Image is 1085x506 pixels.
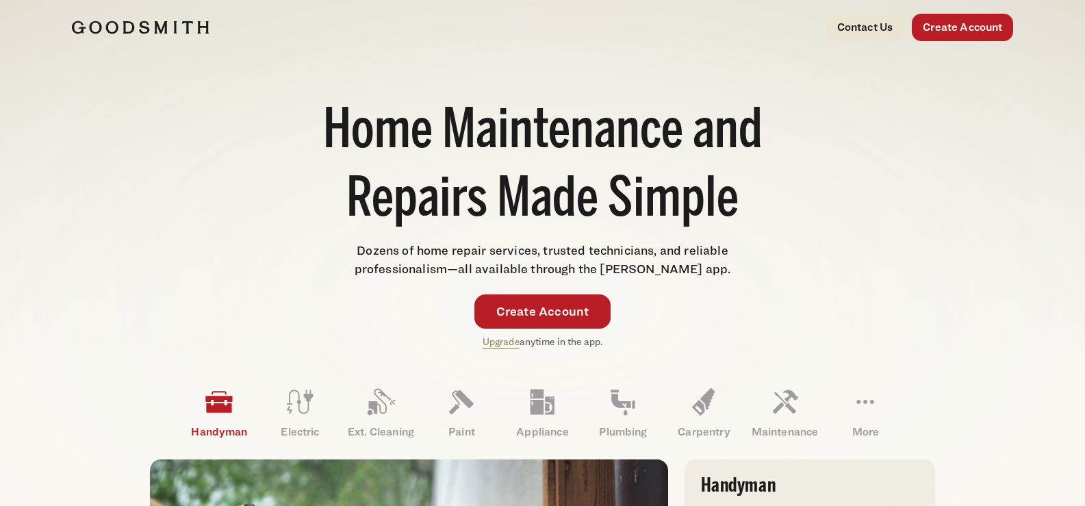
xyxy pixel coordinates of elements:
a: Create Account [474,294,611,329]
p: Electric [259,424,340,440]
p: Maintenance [744,424,825,440]
a: Upgrade [483,336,520,347]
p: Plumbing [583,424,663,440]
a: Handyman [179,377,259,448]
a: Paint [421,377,502,448]
a: Contact Us [826,14,904,41]
p: Handyman [179,424,259,440]
p: Paint [421,424,502,440]
img: Goodsmith [72,21,209,34]
h1: Home Maintenance and Repairs Made Simple [307,99,778,236]
a: Electric [259,377,340,448]
p: Ext. Cleaning [340,424,421,440]
h3: Handyman [701,476,919,495]
a: Appliance [502,377,583,448]
a: Plumbing [583,377,663,448]
p: Appliance [502,424,583,440]
a: Create Account [912,14,1013,41]
p: More [825,424,906,440]
a: More [825,377,906,448]
a: Carpentry [663,377,744,448]
p: anytime in the app. [483,334,603,350]
span: Dozens of home repair services, trusted technicians, and reliable professionalism—all available t... [355,243,731,276]
p: Carpentry [663,424,744,440]
a: Maintenance [744,377,825,448]
a: Ext. Cleaning [340,377,421,448]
